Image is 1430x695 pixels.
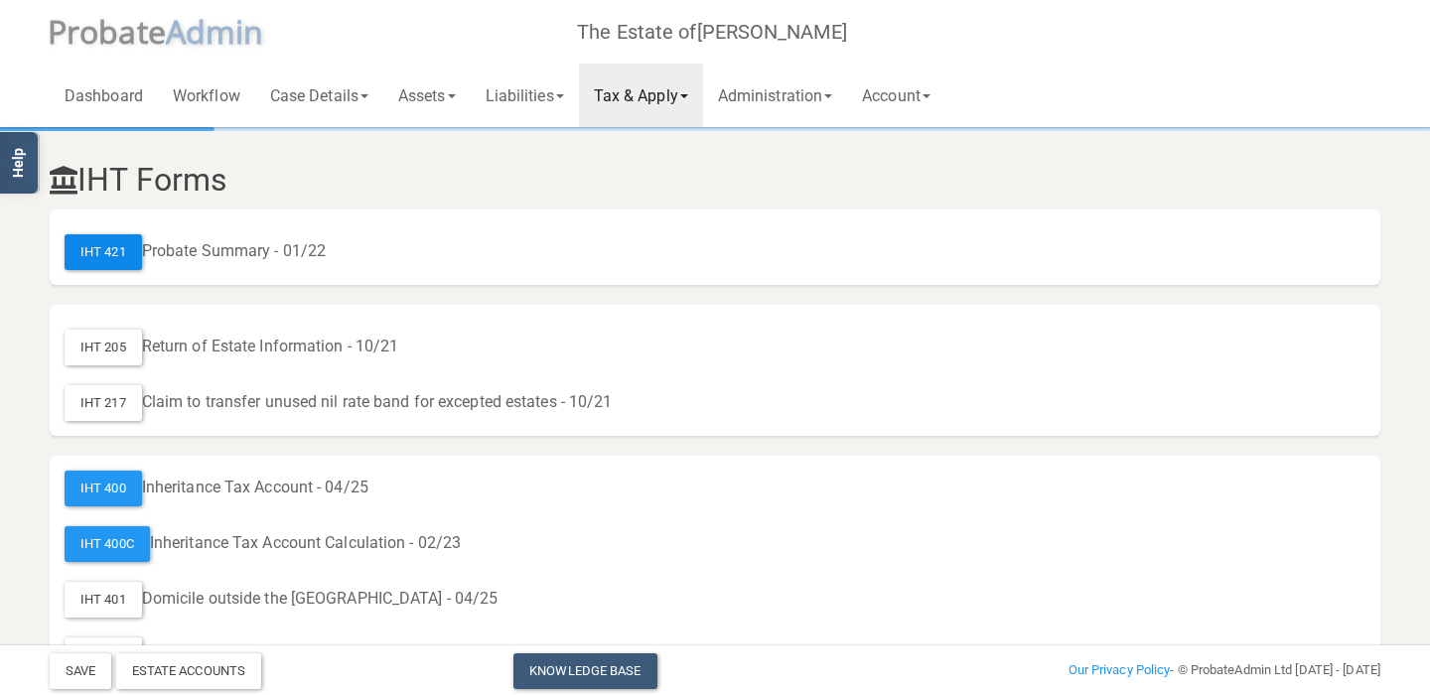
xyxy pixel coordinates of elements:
div: Claim to transfer unused nil rate band for excepted estates - 10/21 [65,385,1365,421]
div: - © ProbateAdmin Ltd [DATE] - [DATE] [941,658,1395,682]
span: P [48,10,166,53]
div: IHT 400C [65,526,150,562]
div: Probate Summary - 01/22 [65,234,1365,270]
a: Account [847,64,945,127]
div: IHT 217 [65,385,142,421]
a: Knowledge Base [513,653,656,689]
a: Case Details [255,64,383,127]
a: Workflow [158,64,255,127]
div: Domicile outside the [GEOGRAPHIC_DATA] - 04/25 [65,582,1365,618]
span: A [166,10,264,53]
h3: IHT Forms [50,163,1380,198]
span: robate [67,10,166,53]
div: Estate Accounts [116,653,262,689]
div: IHT 402 [65,637,142,673]
span: dmin [186,10,263,53]
div: Return of Estate Information - 10/21 [65,330,1365,365]
div: IHT 421 [65,234,142,270]
div: IHT 400 [65,471,142,506]
a: Dashboard [50,64,158,127]
div: IHT 205 [65,330,142,365]
a: Our Privacy Policy [1069,662,1171,677]
a: Assets [383,64,471,127]
a: Liabilities [471,64,579,127]
a: Tax & Apply [579,64,703,127]
div: Inheritance Tax Account - 04/25 [65,471,1365,506]
div: Claim to transfer unused Nil Rate Band Allowance - 04/25 [65,637,1365,673]
a: Administration [703,64,847,127]
div: IHT 401 [65,582,142,618]
div: Inheritance Tax Account Calculation - 02/23 [65,526,1365,562]
button: Save [50,653,111,689]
